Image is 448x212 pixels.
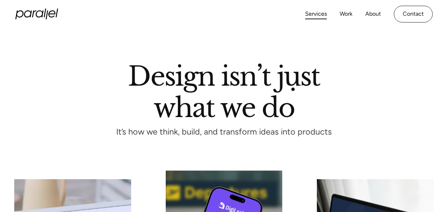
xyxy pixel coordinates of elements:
p: It’s how we think, build, and transform ideas into products [102,129,346,135]
h1: Design isn’t just what we do [128,64,320,118]
a: About [365,9,381,19]
a: Services [305,9,327,19]
a: Work [340,9,352,19]
a: home [15,9,58,19]
a: Contact [394,6,433,22]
